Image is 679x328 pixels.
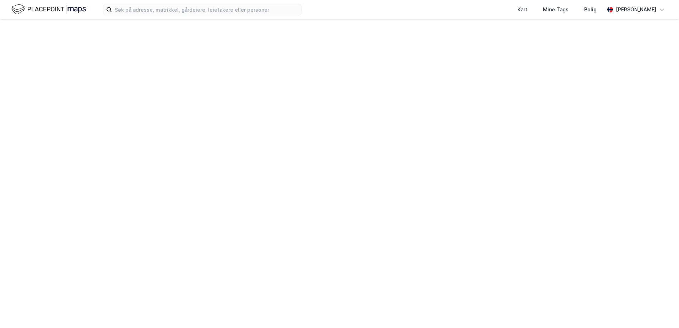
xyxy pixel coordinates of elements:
div: Mine Tags [543,5,569,14]
div: [PERSON_NAME] [616,5,656,14]
div: Kart [517,5,527,14]
img: logo.f888ab2527a4732fd821a326f86c7f29.svg [11,3,86,16]
div: Bolig [584,5,597,14]
input: Søk på adresse, matrikkel, gårdeiere, leietakere eller personer [112,4,302,15]
iframe: Chat Widget [643,294,679,328]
